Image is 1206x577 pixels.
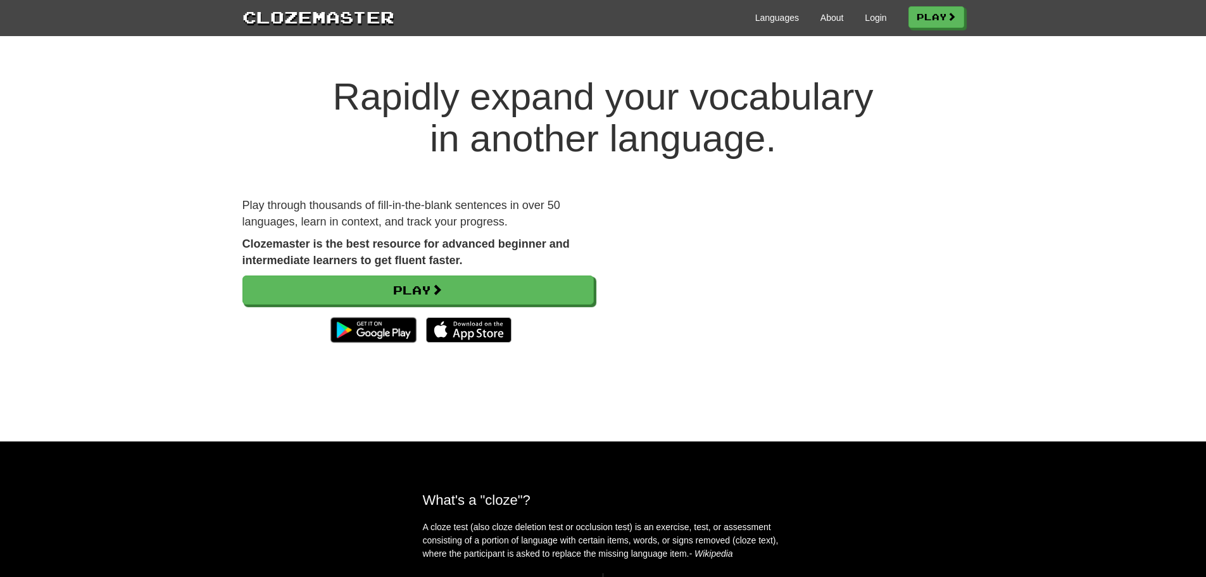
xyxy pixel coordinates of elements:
[865,11,886,24] a: Login
[423,492,784,508] h2: What's a "cloze"?
[426,317,512,343] img: Download_on_the_App_Store_Badge_US-UK_135x40-25178aeef6eb6b83b96f5f2d004eda3bffbb37122de64afbaef7...
[423,521,784,561] p: A cloze test (also cloze deletion test or occlusion test) is an exercise, test, or assessment con...
[908,6,964,28] a: Play
[242,5,394,29] a: Clozemaster
[820,11,844,24] a: About
[689,548,733,559] em: - Wikipedia
[324,311,422,349] img: Get it on Google Play
[755,11,799,24] a: Languages
[242,198,594,230] p: Play through thousands of fill-in-the-blank sentences in over 50 languages, learn in context, and...
[242,238,570,267] strong: Clozemaster is the best resource for advanced beginner and intermediate learners to get fluent fa...
[242,276,594,305] a: Play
